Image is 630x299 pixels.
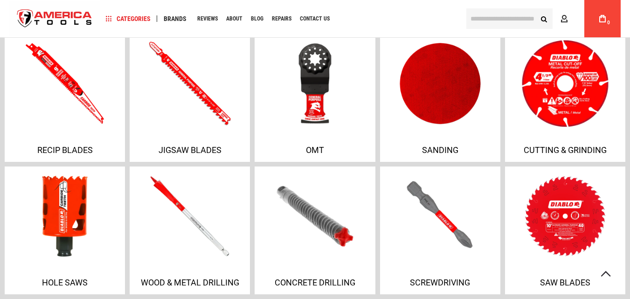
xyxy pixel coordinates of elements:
a: OMT OMT [255,34,375,162]
img: Hole Saws [7,174,123,259]
button: Search [535,10,553,28]
span: 0 [607,20,610,25]
p: Jigsaw Blades [132,145,248,155]
a: Recip Blades Recip Blades [5,34,125,162]
a: Screwdriving Screwdriving [380,167,500,295]
span: Brands [164,15,187,22]
img: Saw Blades [507,174,623,259]
span: Blog [251,16,263,21]
a: About [222,13,247,25]
img: OMT [257,41,373,126]
img: Sanding [382,41,498,126]
span: Categories [106,15,151,22]
p: Hole Saws [7,278,123,287]
a: store logo [9,1,100,36]
img: Screwdriving [382,174,498,259]
a: Blog [247,13,268,25]
p: Wood & Metal Drilling [132,278,248,287]
a: Sanding Sanding [380,34,500,162]
a: Hole Saws Hole Saws [5,167,125,295]
span: Contact Us [300,16,330,21]
a: Jigsaw Blades Jigsaw Blades [130,34,250,162]
a: Wood & Metal Drilling Wood & Metal Drilling [130,167,250,295]
span: Reviews [197,16,218,21]
a: Cutting & Grinding Cutting & Grinding [505,34,625,162]
a: Reviews [193,13,222,25]
p: Sanding [382,145,498,155]
a: Concrete Drilling Concrete Drilling [255,167,375,295]
p: Saw Blades [507,278,623,287]
img: Concrete Drilling [257,174,373,259]
img: Wood & Metal Drilling [132,174,248,259]
a: Brands [159,13,191,25]
p: OMT [257,145,373,155]
a: Repairs [268,13,296,25]
p: Cutting & Grinding [507,145,623,155]
a: Saw Blades Saw Blades [505,167,625,295]
img: Recip Blades [7,41,123,126]
img: America Tools [9,1,100,36]
a: Contact Us [296,13,334,25]
p: Concrete Drilling [257,278,373,287]
p: Recip Blades [7,145,123,155]
img: Cutting & Grinding [503,37,628,130]
a: Categories [102,13,155,25]
span: About [226,16,242,21]
span: Repairs [272,16,291,21]
img: Jigsaw Blades [132,41,248,126]
p: Screwdriving [382,278,498,287]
